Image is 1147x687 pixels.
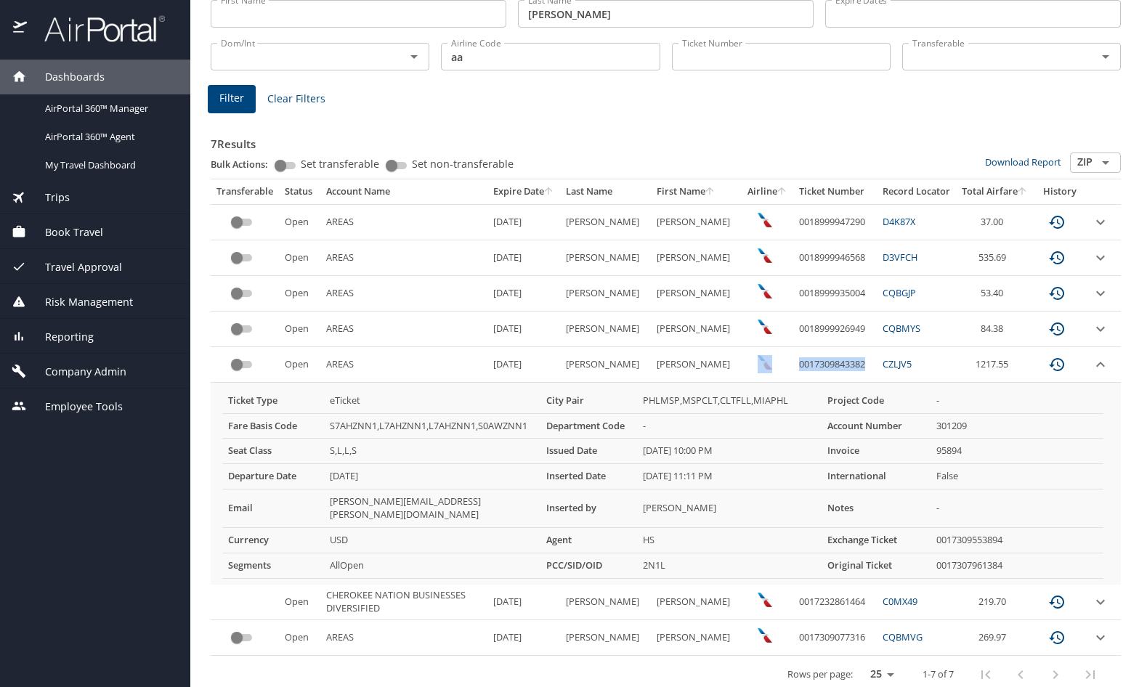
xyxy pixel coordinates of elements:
[793,179,877,204] th: Ticket Number
[13,15,28,43] img: icon-airportal.png
[487,312,560,347] td: [DATE]
[320,204,487,240] td: AREAS
[1092,356,1109,373] button: expand row
[279,620,320,656] td: Open
[544,187,554,197] button: sort
[216,185,273,198] div: Transferable
[651,276,742,312] td: [PERSON_NAME]
[931,553,1103,578] td: 0017307961384
[560,276,651,312] td: [PERSON_NAME]
[560,347,651,383] td: [PERSON_NAME]
[883,322,920,335] a: CQBMYS
[637,439,822,464] td: [DATE] 10:00 PM
[742,179,793,204] th: Airline
[222,464,324,489] th: Departure Date
[637,464,822,489] td: [DATE] 11:11 PM
[931,528,1103,553] td: 0017309553894
[956,179,1034,204] th: Total Airfare
[1092,285,1109,302] button: expand row
[324,413,540,439] td: S7AHZNN1,L7AHZNN1,L7AHZNN1,S0AWZNN1
[320,240,487,276] td: AREAS
[262,86,331,113] button: Clear Filters
[1095,153,1116,173] button: Open
[985,155,1061,168] a: Download Report
[883,215,915,228] a: D4K87X
[651,179,742,204] th: First Name
[637,553,822,578] td: 2N1L
[412,159,514,169] span: Set non-transferable
[27,190,70,206] span: Trips
[883,251,917,264] a: D3VFCH
[956,240,1034,276] td: 535.69
[222,528,324,553] th: Currency
[705,187,716,197] button: sort
[822,389,931,413] th: Project Code
[540,413,637,439] th: Department Code
[279,240,320,276] td: Open
[787,670,853,679] p: Rows per page:
[956,204,1034,240] td: 37.00
[883,630,923,643] a: CQBMVG
[877,179,956,204] th: Record Locator
[637,528,822,553] td: HS
[279,585,320,620] td: Open
[1092,629,1109,646] button: expand row
[487,620,560,656] td: [DATE]
[956,585,1034,620] td: 219.70
[758,248,772,263] img: wUYAEN7r47F0eX+AAAAAElFTkSuQmCC
[651,585,742,620] td: [PERSON_NAME]
[279,204,320,240] td: Open
[560,204,651,240] td: [PERSON_NAME]
[822,489,931,528] th: Notes
[793,347,877,383] td: 0017309843382
[560,240,651,276] td: [PERSON_NAME]
[320,347,487,383] td: AREAS
[222,389,324,413] th: Ticket Type
[859,664,899,686] select: rows per page
[758,593,772,607] img: American Airlines
[637,489,822,528] td: [PERSON_NAME]
[651,347,742,383] td: [PERSON_NAME]
[27,329,94,345] span: Reporting
[560,179,651,204] th: Last Name
[777,187,787,197] button: sort
[883,286,916,299] a: CQBGJP
[324,464,540,489] td: [DATE]
[822,464,931,489] th: International
[1095,46,1116,67] button: Open
[651,204,742,240] td: [PERSON_NAME]
[211,158,280,171] p: Bulk Actions:
[487,240,560,276] td: [DATE]
[822,528,931,553] th: Exchange Ticket
[956,620,1034,656] td: 269.97
[793,204,877,240] td: 0018999947290
[822,439,931,464] th: Invoice
[279,347,320,383] td: Open
[540,528,637,553] th: Agent
[211,127,1121,153] h3: 7 Results
[27,399,123,415] span: Employee Tools
[822,413,931,439] th: Account Number
[822,553,931,578] th: Original Ticket
[324,389,540,413] td: eTicket
[931,413,1103,439] td: 301209
[793,620,877,656] td: 0017309077316
[1092,593,1109,611] button: expand row
[222,439,324,464] th: Seat Class
[324,528,540,553] td: USD
[931,439,1103,464] td: 95894
[956,312,1034,347] td: 84.38
[45,130,173,144] span: AirPortal 360™ Agent
[27,294,133,310] span: Risk Management
[758,628,772,643] img: American Airlines
[279,276,320,312] td: Open
[540,489,637,528] th: Inserted by
[883,357,912,370] a: CZLJV5
[219,89,244,107] span: Filter
[301,159,379,169] span: Set transferable
[560,585,651,620] td: [PERSON_NAME]
[487,179,560,204] th: Expire Date
[793,312,877,347] td: 0018999926949
[758,213,772,227] img: wUYAEN7r47F0eX+AAAAAElFTkSuQmCC
[487,347,560,383] td: [DATE]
